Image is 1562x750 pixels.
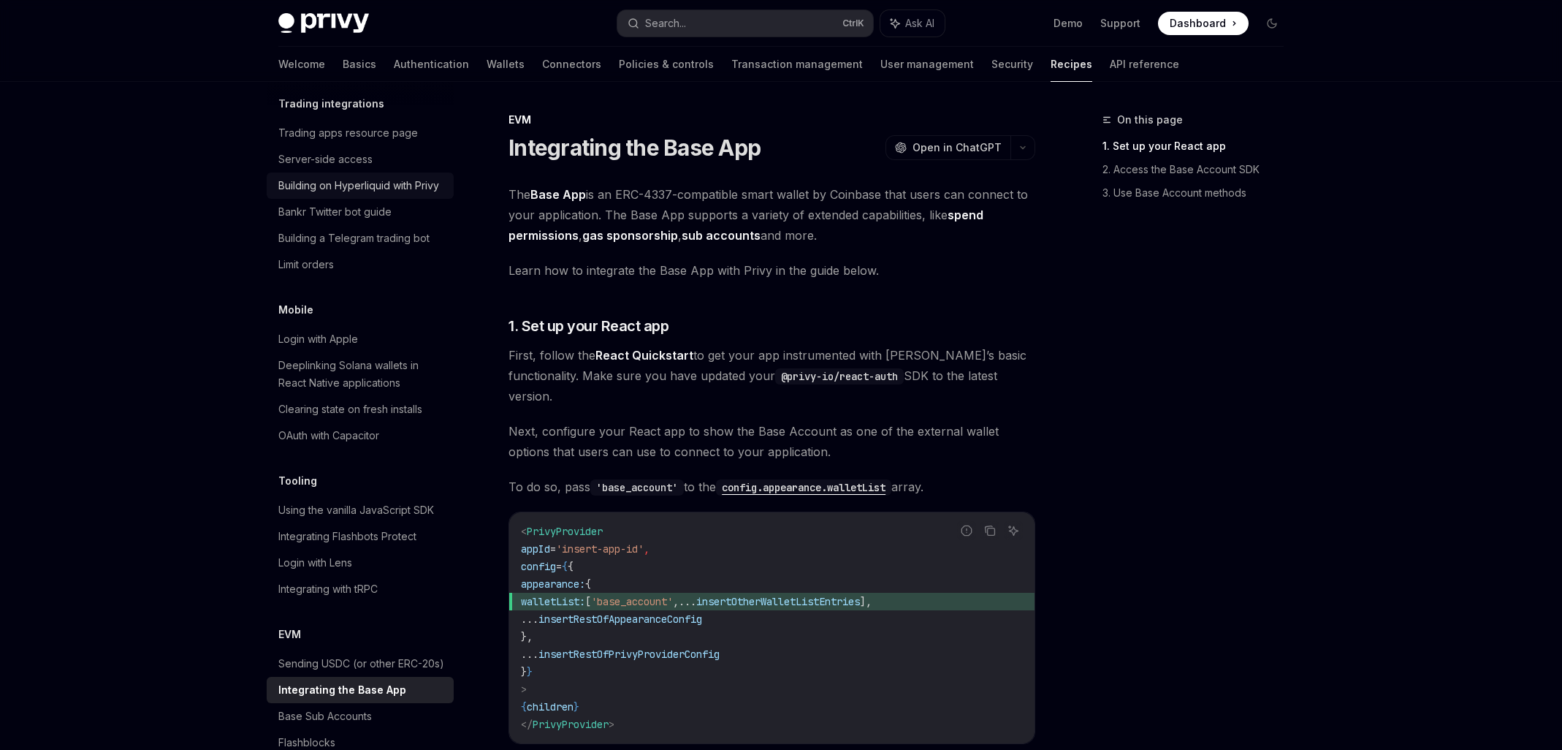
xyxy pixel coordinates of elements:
a: gas sponsorship [582,228,678,243]
span: config [521,560,556,573]
span: }, [521,630,533,643]
span: PrivyProvider [533,718,609,731]
a: Limit orders [267,251,454,278]
button: Toggle dark mode [1260,12,1284,35]
a: 2. Access the Base Account SDK [1102,158,1295,181]
div: Integrating with tRPC [278,580,378,598]
h5: EVM [278,626,301,643]
button: Copy the contents from the code block [980,521,999,540]
div: Deeplinking Solana wallets in React Native applications [278,357,445,392]
a: Wallets [487,47,525,82]
a: Server-side access [267,146,454,173]
span: ... [521,648,538,661]
a: Integrating Flashbots Protect [267,523,454,550]
a: config.appearance.walletList [716,480,891,494]
a: Deeplinking Solana wallets in React Native applications [267,352,454,396]
div: Clearing state on fresh installs [278,401,422,418]
strong: Base App [530,187,586,202]
a: Demo [1054,16,1083,31]
span: Learn how to integrate the Base App with Privy in the guide below. [508,260,1035,281]
span: insertRestOfAppearanceConfig [538,613,702,626]
a: 3. Use Base Account methods [1102,181,1295,205]
span: = [556,560,562,573]
span: { [568,560,574,573]
div: OAuth with Capacitor [278,427,379,444]
a: User management [880,47,974,82]
span: </ [521,718,533,731]
button: Ask AI [880,10,945,37]
a: Login with Apple [267,326,454,352]
code: @privy-io/react-auth [775,368,904,385]
span: Ask AI [905,16,934,31]
div: Trading apps resource page [278,124,418,142]
div: Using the vanilla JavaScript SDK [278,501,434,519]
span: appId [521,542,550,556]
div: Bankr Twitter bot guide [278,203,392,221]
div: Login with Apple [278,330,358,348]
span: walletList: [521,595,585,608]
span: > [609,718,614,731]
a: Security [991,47,1033,82]
h1: Integrating the Base App [508,135,761,161]
span: children [527,700,574,713]
span: ], [860,595,872,608]
button: Open in ChatGPT [885,135,1010,160]
a: Bankr Twitter bot guide [267,199,454,225]
span: < [521,525,527,538]
div: Search... [645,15,686,32]
a: Support [1100,16,1140,31]
span: To do so, pass to the array. [508,477,1035,497]
a: Login with Lens [267,550,454,576]
a: Building on Hyperliquid with Privy [267,173,454,199]
div: EVM [508,113,1035,127]
span: = [550,542,556,556]
span: First, follow the to get your app instrumented with [PERSON_NAME]’s basic functionality. Make sur... [508,345,1035,406]
a: API reference [1110,47,1179,82]
div: Login with Lens [278,554,352,572]
a: Connectors [542,47,601,82]
a: Base Sub Accounts [267,703,454,730]
span: } [527,665,533,678]
span: ... [679,595,696,608]
span: Dashboard [1170,16,1226,31]
button: Search...CtrlK [617,10,873,37]
span: { [521,700,527,713]
span: { [585,577,591,591]
h5: Mobile [278,301,313,319]
span: insertRestOfPrivyProviderConfig [538,648,720,661]
span: , [673,595,679,608]
a: 1. Set up your React app [1102,135,1295,158]
span: Ctrl K [842,18,864,29]
a: Welcome [278,47,325,82]
div: Integrating the Base App [278,681,406,699]
a: Authentication [394,47,469,82]
a: Sending USDC (or other ERC-20s) [267,651,454,677]
div: Limit orders [278,256,334,273]
a: sub accounts [682,228,761,243]
div: Integrating Flashbots Protect [278,528,416,545]
button: Report incorrect code [957,521,976,540]
span: 1. Set up your React app [508,316,668,336]
a: Policies & controls [619,47,714,82]
div: Building on Hyperliquid with Privy [278,177,439,194]
a: Basics [343,47,376,82]
span: appearance: [521,577,585,591]
span: } [574,700,579,713]
span: { [562,560,568,573]
span: PrivyProvider [527,525,603,538]
span: [ [585,595,591,608]
a: Using the vanilla JavaScript SDK [267,497,454,523]
span: Next, configure your React app to show the Base Account as one of the external wallet options tha... [508,421,1035,462]
span: } [521,665,527,678]
span: insertOtherWalletListEntries [696,595,860,608]
span: 'insert-app-id' [556,542,644,556]
span: On this page [1117,111,1183,129]
a: Dashboard [1158,12,1249,35]
span: , [644,542,649,556]
a: Building a Telegram trading bot [267,225,454,251]
a: Trading apps resource page [267,120,454,146]
div: Server-side access [278,151,373,168]
a: Integrating the Base App [267,677,454,703]
a: Transaction management [731,47,863,82]
span: The is an ERC-4337-compatible smart wallet by Coinbase that users can connect to your application... [508,184,1035,246]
